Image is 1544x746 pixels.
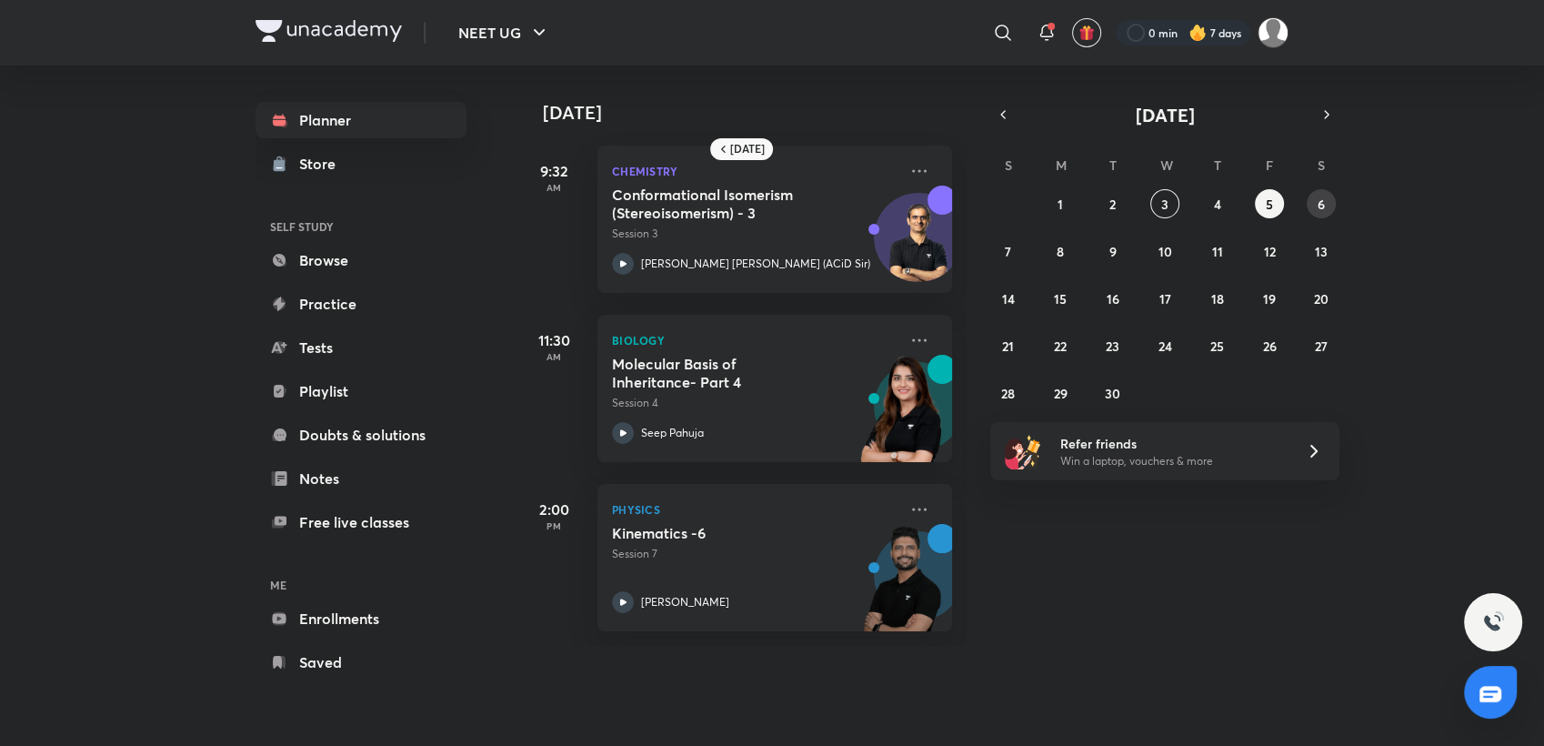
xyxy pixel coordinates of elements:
button: September 5, 2025 [1255,189,1284,218]
abbr: September 21, 2025 [1002,338,1014,355]
abbr: September 6, 2025 [1318,196,1325,213]
h5: Molecular Basis of Inheritance- Part 4 [612,355,838,391]
button: September 12, 2025 [1255,237,1284,266]
button: September 20, 2025 [1307,284,1336,313]
button: September 18, 2025 [1202,284,1231,313]
button: [DATE] [1016,102,1314,127]
h5: 2:00 [517,499,590,520]
abbr: September 22, 2025 [1054,338,1067,355]
a: Free live classes [256,504,466,540]
abbr: September 3, 2025 [1161,196,1168,213]
abbr: September 1, 2025 [1058,196,1063,213]
abbr: Friday [1266,156,1273,174]
p: [PERSON_NAME] [PERSON_NAME] (ACiD Sir) [641,256,870,272]
abbr: September 25, 2025 [1210,338,1224,355]
abbr: September 10, 2025 [1158,243,1171,260]
p: AM [517,182,590,193]
abbr: September 11, 2025 [1211,243,1222,260]
button: September 4, 2025 [1202,189,1231,218]
abbr: Monday [1056,156,1067,174]
p: Physics [612,499,897,520]
a: Enrollments [256,600,466,637]
img: ttu [1482,611,1504,633]
button: September 8, 2025 [1046,237,1075,266]
button: September 30, 2025 [1098,378,1128,408]
img: unacademy [852,355,952,480]
p: Chemistry [612,160,897,182]
img: unacademy [852,524,952,650]
h5: Kinematics -6 [612,524,838,542]
abbr: Saturday [1318,156,1325,174]
abbr: Thursday [1213,156,1220,174]
p: Seep Pahuja [641,425,704,441]
p: Session 4 [612,395,897,411]
button: September 9, 2025 [1098,237,1128,266]
abbr: September 5, 2025 [1266,196,1273,213]
button: September 15, 2025 [1046,284,1075,313]
a: Playlist [256,373,466,409]
button: September 16, 2025 [1098,284,1128,313]
button: September 17, 2025 [1150,284,1179,313]
button: September 24, 2025 [1150,331,1179,360]
button: September 22, 2025 [1046,331,1075,360]
abbr: September 9, 2025 [1109,243,1117,260]
button: September 10, 2025 [1150,237,1179,266]
button: September 19, 2025 [1255,284,1284,313]
a: Browse [256,242,466,278]
a: Saved [256,644,466,680]
button: September 2, 2025 [1098,189,1128,218]
abbr: September 23, 2025 [1106,338,1119,355]
h6: ME [256,570,466,600]
a: Practice [256,286,466,322]
button: September 3, 2025 [1150,189,1179,218]
p: Biology [612,329,897,351]
abbr: September 2, 2025 [1109,196,1116,213]
button: September 6, 2025 [1307,189,1336,218]
h6: [DATE] [730,142,765,156]
abbr: September 27, 2025 [1315,338,1328,355]
p: Session 7 [612,546,897,562]
abbr: Sunday [1005,156,1012,174]
button: September 26, 2025 [1255,331,1284,360]
img: avatar [1078,25,1095,41]
button: September 28, 2025 [994,378,1023,408]
button: September 11, 2025 [1202,237,1231,266]
button: September 1, 2025 [1046,189,1075,218]
button: NEET UG [447,15,561,51]
img: referral [1005,433,1041,469]
button: September 23, 2025 [1098,331,1128,360]
a: Store [256,146,466,182]
abbr: September 14, 2025 [1002,290,1015,307]
button: September 13, 2025 [1307,237,1336,266]
h6: SELF STUDY [256,211,466,242]
abbr: September 26, 2025 [1262,338,1276,355]
h6: Refer friends [1060,434,1284,453]
p: Win a laptop, vouchers & more [1060,453,1284,469]
abbr: September 17, 2025 [1158,290,1170,307]
h5: Conformational Isomerism (Stereoisomerism) - 3 [612,186,838,222]
abbr: September 20, 2025 [1314,290,1328,307]
p: Session 3 [612,226,897,242]
p: AM [517,351,590,362]
img: Payal [1258,17,1288,48]
span: [DATE] [1136,103,1195,127]
button: September 27, 2025 [1307,331,1336,360]
abbr: September 28, 2025 [1001,385,1015,402]
a: Tests [256,329,466,366]
abbr: September 24, 2025 [1158,338,1171,355]
a: Planner [256,102,466,138]
a: Doubts & solutions [256,417,466,453]
abbr: September 19, 2025 [1263,290,1276,307]
img: streak [1188,24,1207,42]
abbr: Wednesday [1160,156,1173,174]
h5: 11:30 [517,329,590,351]
abbr: September 18, 2025 [1210,290,1223,307]
abbr: September 8, 2025 [1057,243,1064,260]
h5: 9:32 [517,160,590,182]
abbr: September 13, 2025 [1315,243,1328,260]
a: Notes [256,460,466,497]
a: Company Logo [256,20,402,46]
div: Store [299,153,346,175]
img: Company Logo [256,20,402,42]
abbr: September 15, 2025 [1054,290,1067,307]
